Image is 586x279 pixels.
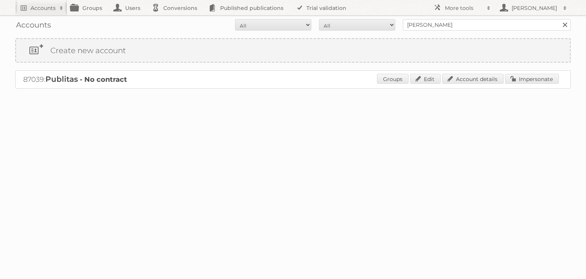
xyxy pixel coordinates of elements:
[445,4,483,12] h2: More tools
[45,75,78,84] span: Publitas
[442,74,504,84] a: Account details
[23,75,127,84] a: 87039:Publitas - No contract
[16,39,570,62] a: Create new account
[510,4,559,12] h2: [PERSON_NAME]
[505,74,559,84] a: Impersonate
[377,74,409,84] a: Groups
[31,4,56,12] h2: Accounts
[410,74,441,84] a: Edit
[80,75,127,84] strong: - No contract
